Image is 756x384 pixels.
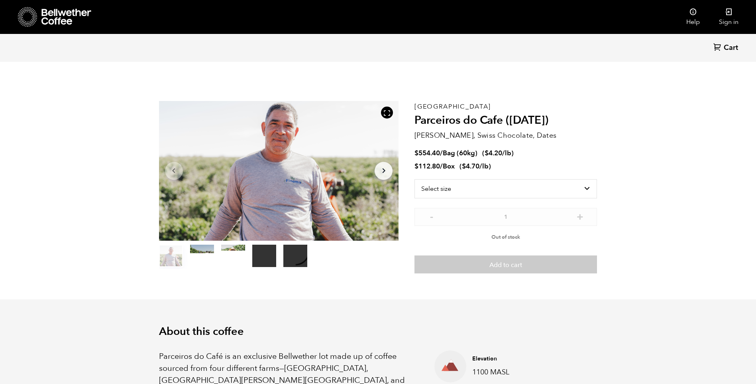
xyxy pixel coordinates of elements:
button: + [575,212,585,220]
span: Cart [724,43,738,53]
span: $ [485,148,489,158]
video: Your browser does not support the video tag. [252,245,276,267]
p: 1100 MASL [472,367,585,378]
span: $ [414,148,418,158]
span: / [440,148,443,158]
h2: Parceiros do Cafe ([DATE]) [414,114,597,127]
bdi: 554.40 [414,148,440,158]
button: - [426,212,436,220]
span: ( ) [482,148,514,158]
span: / [440,162,443,171]
span: Out of stock [491,234,520,241]
span: Box [443,162,455,171]
h4: Elevation [472,355,585,363]
span: ( ) [459,162,491,171]
a: Cart [713,43,740,53]
span: $ [414,162,418,171]
span: /lb [502,148,511,158]
span: Bag (60kg) [443,148,477,158]
span: $ [462,162,466,171]
bdi: 4.70 [462,162,479,171]
bdi: 112.80 [414,162,440,171]
video: Your browser does not support the video tag. [283,245,307,267]
h2: About this coffee [159,325,597,338]
button: Add to cart [414,255,597,274]
p: [PERSON_NAME], Swiss Chocolate, Dates [414,130,597,141]
bdi: 4.20 [485,148,502,158]
span: /lb [479,162,489,171]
